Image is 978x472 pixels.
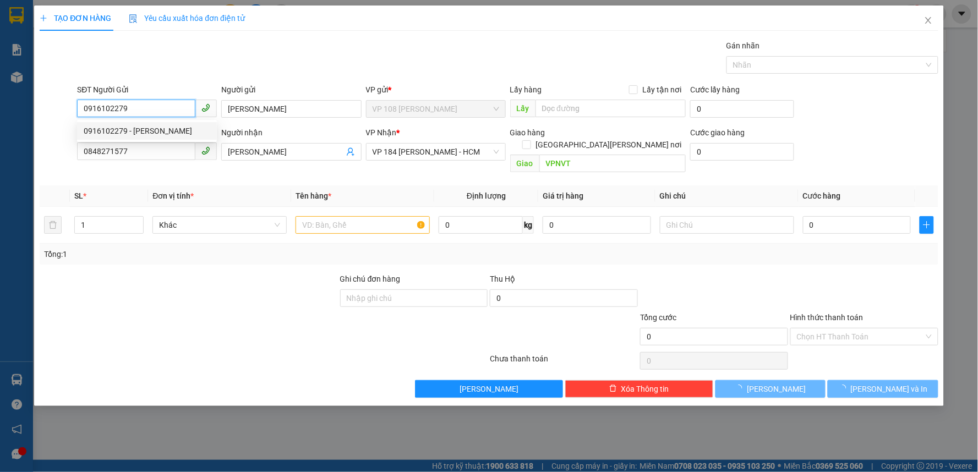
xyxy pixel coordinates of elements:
[621,383,669,395] span: Xóa Thông tin
[366,128,397,137] span: VP Nhận
[340,275,401,283] label: Ghi chú đơn hàng
[690,100,794,118] input: Cước lấy hàng
[531,139,686,151] span: [GEOGRAPHIC_DATA][PERSON_NAME] nơi
[920,216,933,234] button: plus
[715,380,826,398] button: [PERSON_NAME]
[510,85,542,94] span: Lấy hàng
[726,41,760,50] label: Gán nhãn
[129,14,138,23] img: icon
[543,191,583,200] span: Giá trị hàng
[366,84,506,96] div: VP gửi
[803,191,841,200] span: Cước hàng
[373,101,499,117] span: VP 108 Lê Hồng Phong - Vũng Tàu
[828,380,938,398] button: [PERSON_NAME] và In
[201,103,210,112] span: phone
[296,216,430,234] input: VD: Bàn, Ghế
[44,216,62,234] button: delete
[565,380,713,398] button: deleteXóa Thông tin
[690,128,745,137] label: Cước giao hàng
[735,385,747,392] span: loading
[129,14,245,23] span: Yêu cầu xuất hóa đơn điện tử
[690,143,794,161] input: Cước giao hàng
[77,84,217,96] div: SĐT Người Gửi
[490,275,515,283] span: Thu Hộ
[839,385,851,392] span: loading
[536,100,686,117] input: Dọc đường
[159,217,280,233] span: Khác
[638,84,686,96] span: Lấy tận nơi
[340,289,488,307] input: Ghi chú đơn hàng
[40,14,47,22] span: plus
[510,100,536,117] span: Lấy
[920,221,933,229] span: plus
[523,216,534,234] span: kg
[510,155,539,172] span: Giao
[747,383,806,395] span: [PERSON_NAME]
[609,385,617,393] span: delete
[77,122,217,140] div: 0916102279 - CHỊ HOA
[913,6,944,36] button: Close
[543,216,651,234] input: 0
[489,353,639,372] div: Chưa thanh toán
[221,127,361,139] div: Người nhận
[690,85,740,94] label: Cước lấy hàng
[201,146,210,155] span: phone
[74,191,83,200] span: SL
[44,248,378,260] div: Tổng: 1
[346,147,355,156] span: user-add
[660,216,794,234] input: Ghi Chú
[851,383,928,395] span: [PERSON_NAME] và In
[467,191,506,200] span: Định lượng
[152,191,194,200] span: Đơn vị tính
[539,155,686,172] input: Dọc đường
[84,125,210,137] div: 0916102279 - [PERSON_NAME]
[415,380,563,398] button: [PERSON_NAME]
[640,313,676,322] span: Tổng cước
[924,16,933,25] span: close
[373,144,499,160] span: VP 184 Nguyễn Văn Trỗi - HCM
[790,313,864,322] label: Hình thức thanh toán
[40,14,111,23] span: TẠO ĐƠN HÀNG
[510,128,545,137] span: Giao hàng
[460,383,518,395] span: [PERSON_NAME]
[296,191,331,200] span: Tên hàng
[221,84,361,96] div: Người gửi
[655,185,799,207] th: Ghi chú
